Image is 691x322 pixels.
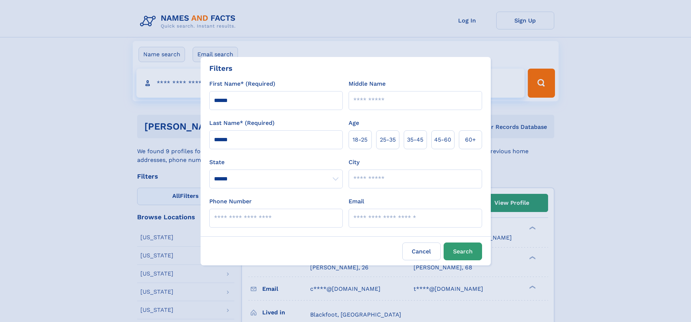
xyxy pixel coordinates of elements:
[349,158,359,167] label: City
[353,135,367,144] span: 18‑25
[209,197,252,206] label: Phone Number
[465,135,476,144] span: 60+
[444,242,482,260] button: Search
[209,63,233,74] div: Filters
[349,197,364,206] label: Email
[209,158,343,167] label: State
[349,119,359,127] label: Age
[434,135,451,144] span: 45‑60
[407,135,423,144] span: 35‑45
[349,80,386,88] label: Middle Name
[402,242,441,260] label: Cancel
[209,119,275,127] label: Last Name* (Required)
[380,135,396,144] span: 25‑35
[209,80,275,88] label: First Name* (Required)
